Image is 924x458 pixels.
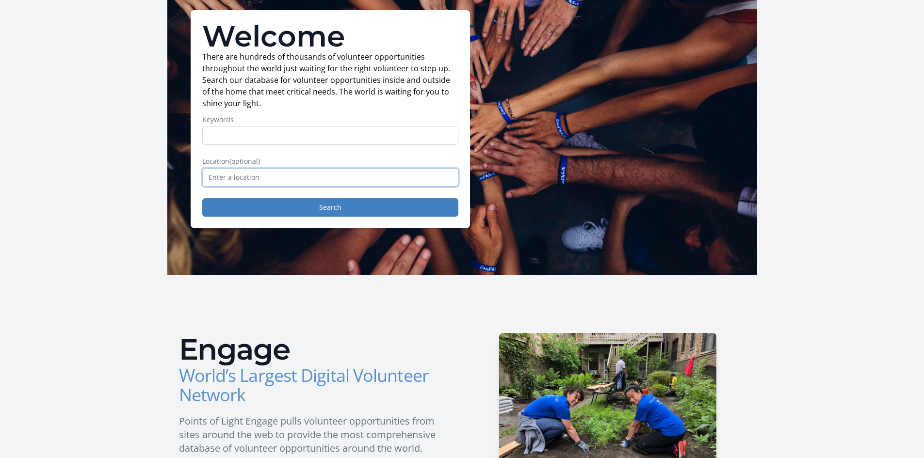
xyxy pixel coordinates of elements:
[202,115,458,125] label: Keywords
[202,168,458,187] input: Enter a location
[229,157,260,166] span: (optional)
[202,22,458,51] h1: Welcome
[202,51,458,109] p: There are hundreds of thousands of volunteer opportunities throughout the world just waiting for ...
[179,366,454,405] h3: World’s Largest Digital Volunteer Network
[179,335,454,364] h2: Engage
[202,157,458,166] label: Location
[202,198,458,217] button: Search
